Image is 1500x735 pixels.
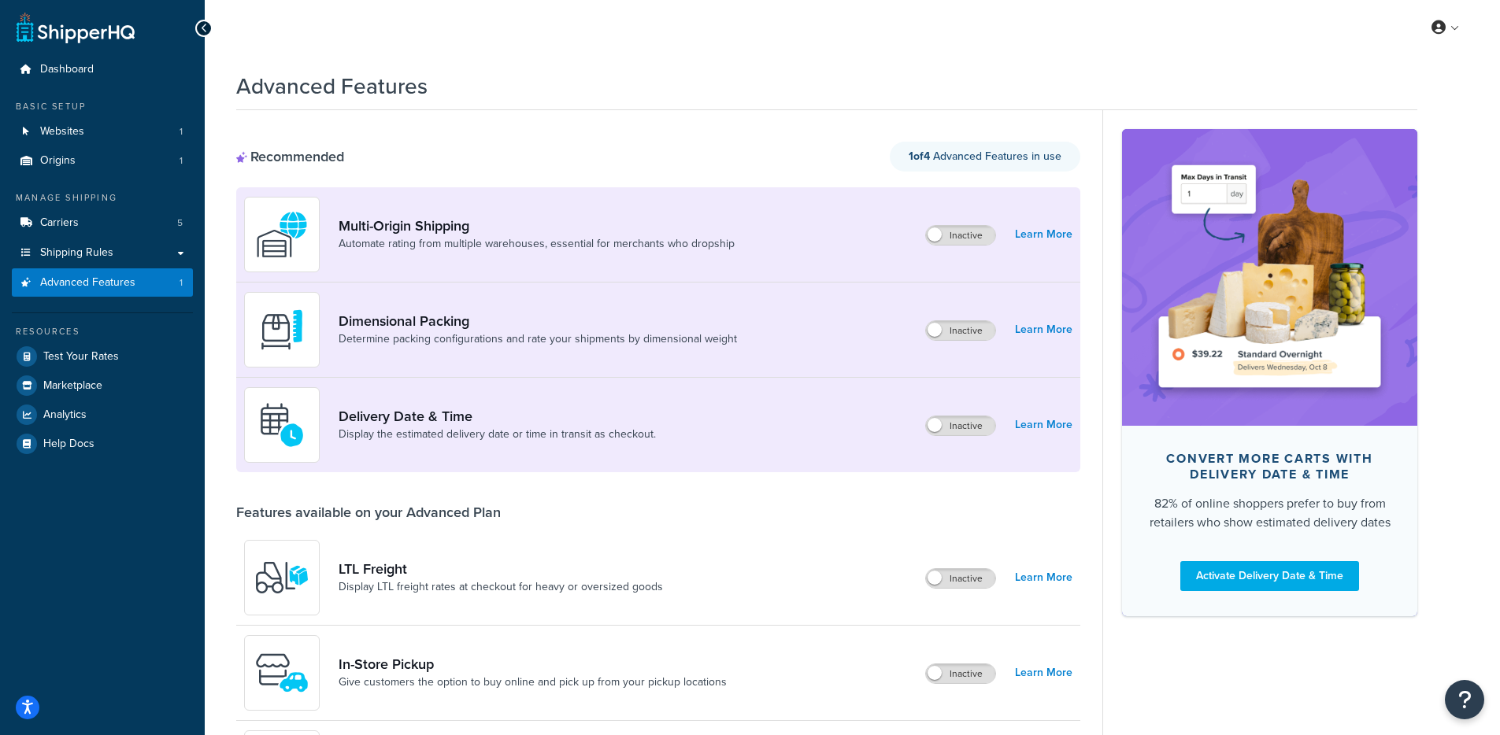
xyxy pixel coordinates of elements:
a: Learn More [1015,662,1072,684]
div: Basic Setup [12,100,193,113]
img: WatD5o0RtDAAAAAElFTkSuQmCC [254,207,309,262]
a: LTL Freight [339,560,663,578]
label: Inactive [926,226,995,245]
span: Dashboard [40,63,94,76]
label: Inactive [926,569,995,588]
span: 1 [180,276,183,290]
a: Dimensional Packing [339,312,737,330]
a: Display LTL freight rates at checkout for heavy or oversized goods [339,579,663,595]
li: Websites [12,117,193,146]
span: Test Your Rates [43,350,119,364]
li: Carriers [12,209,193,238]
img: wfgcfpwTIucLEAAAAASUVORK5CYII= [254,645,309,700]
span: Marketplace [43,379,102,393]
span: 1 [180,125,183,139]
span: Websites [40,125,84,139]
span: Advanced Features in use [909,148,1061,164]
a: Websites1 [12,117,193,146]
a: Origins1 [12,146,193,175]
span: 1 [180,154,183,168]
a: Delivery Date & Time [339,408,656,425]
span: Analytics [43,408,87,422]
a: Help Docs [12,430,193,458]
a: In-Store Pickup [339,656,727,673]
span: 5 [177,216,183,230]
h1: Advanced Features [236,71,428,102]
a: Activate Delivery Date & Time [1180,561,1359,591]
div: Features available on your Advanced Plan [236,504,501,521]
a: Carriers5 [12,209,193,238]
label: Inactive [926,321,995,340]
label: Inactive [926,664,995,683]
a: Learn More [1015,567,1072,589]
a: Analytics [12,401,193,429]
span: Origins [40,154,76,168]
a: Advanced Features1 [12,268,193,297]
a: Automate rating from multiple warehouses, essential for merchants who dropship [339,236,735,252]
li: Origins [12,146,193,175]
a: Give customers the option to buy online and pick up from your pickup locations [339,674,727,690]
a: Learn More [1015,319,1072,341]
strong: 1 of 4 [909,148,930,164]
a: Marketplace [12,371,193,400]
a: Multi-Origin Shipping [339,217,735,235]
button: Open Resource Center [1445,680,1484,719]
span: Carriers [40,216,79,230]
img: y79ZsPf0fXUFUhFXDzUgf+ktZg5F2+ohG75+v3d2s1D9TjoU8PiyCIluIjV41seZevKCRuEjTPPOKHJsQcmKCXGdfprl3L4q7... [254,550,309,605]
div: Recommended [236,148,344,165]
span: Advanced Features [40,276,135,290]
a: Display the estimated delivery date or time in transit as checkout. [339,427,656,442]
div: Manage Shipping [12,191,193,205]
img: gfkeb5ejjkALwAAAABJRU5ErkJggg== [254,397,309,452]
a: Test Your Rates [12,342,193,371]
img: DTVBYsAAAAAASUVORK5CYII= [254,302,309,357]
a: Learn More [1015,223,1072,246]
a: Dashboard [12,55,193,84]
div: 82% of online shoppers prefer to buy from retailers who show estimated delivery dates [1147,494,1392,532]
span: Shipping Rules [40,246,113,260]
div: Resources [12,325,193,338]
a: Learn More [1015,414,1072,436]
li: Advanced Features [12,268,193,297]
label: Inactive [926,416,995,435]
div: Convert more carts with delivery date & time [1147,451,1392,482]
a: Shipping Rules [12,238,193,268]
span: Help Docs [43,438,94,451]
a: Determine packing configurations and rate your shipments by dimensional weight [339,331,737,347]
img: feature-image-ddt-36eae7f7280da8017bfb280eaccd9c446f90b1fe08728e4019434db127062ab4.png [1146,153,1394,401]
